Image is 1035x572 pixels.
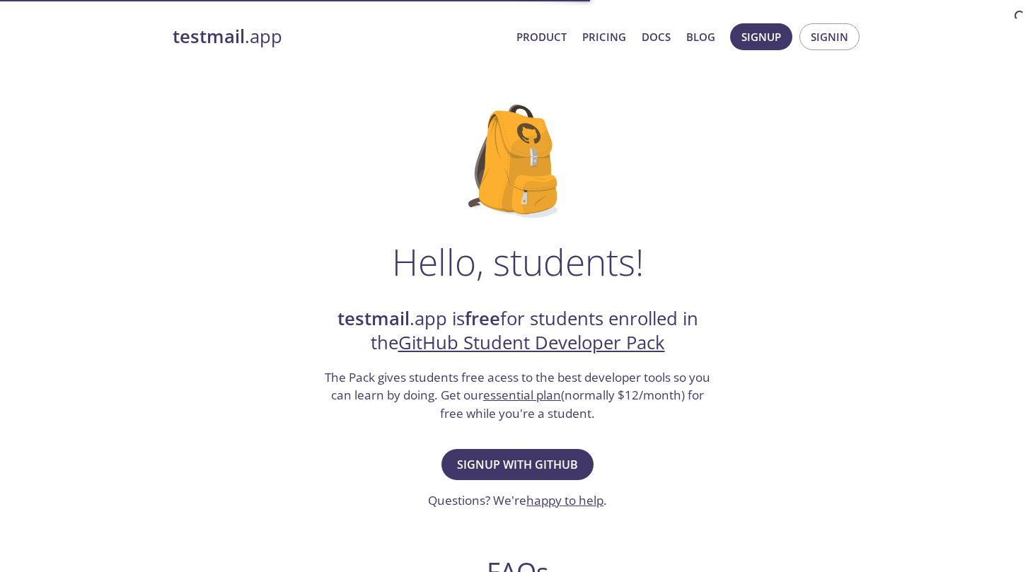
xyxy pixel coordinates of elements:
h3: The Pack gives students free acess to the best developer tools so you can learn by doing. Get our... [323,368,712,423]
span: Signup [741,28,781,46]
button: Signin [799,23,860,50]
strong: free [465,306,500,331]
img: github-student-backpack.png [468,105,567,218]
span: Signin [811,28,848,46]
span: Signup with GitHub [457,455,578,474]
a: essential plan [483,387,561,403]
a: Pricing [582,28,626,46]
button: Signup [730,23,792,50]
h1: Hello, students! [392,240,644,283]
a: Docs [642,28,671,46]
strong: testmail [173,24,245,49]
a: testmail.app [173,25,505,49]
strong: testmail [337,306,410,331]
h3: Questions? We're . [428,491,607,510]
a: happy to help [526,492,603,508]
h2: .app is for students enrolled in the [323,307,712,356]
a: GitHub Student Developer Pack [398,330,665,355]
a: Product [516,28,567,46]
a: Blog [686,28,715,46]
button: Signup with GitHub [441,449,594,480]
